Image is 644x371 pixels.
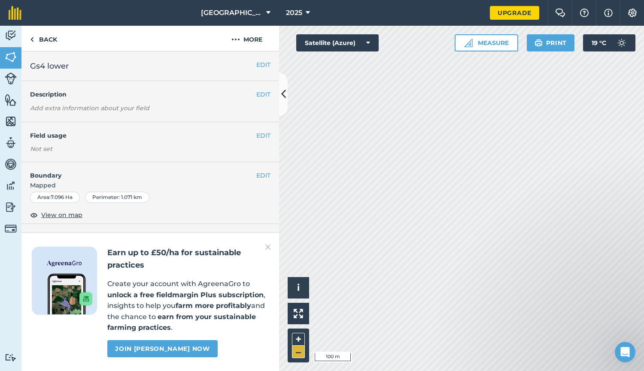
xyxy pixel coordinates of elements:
img: svg+xml;base64,PD94bWwgdmVyc2lvbj0iMS4wIiBlbmNvZGluZz0idXRmLTgiPz4KPCEtLSBHZW5lcmF0b3I6IEFkb2JlIE... [5,158,17,171]
img: Ruler icon [464,39,473,47]
button: View on map [30,210,82,220]
div: Perimeter : 1.071 km [85,192,149,203]
img: svg+xml;base64,PD94bWwgdmVyc2lvbj0iMS4wIiBlbmNvZGluZz0idXRmLTgiPz4KPCEtLSBHZW5lcmF0b3I6IEFkb2JlIE... [5,136,17,149]
a: Back [21,26,66,51]
img: svg+xml;base64,PHN2ZyB4bWxucz0iaHR0cDovL3d3dy53My5vcmcvMjAwMC9zdmciIHdpZHRoPSI1NiIgaGVpZ2h0PSI2MC... [5,115,17,128]
span: i [297,282,300,293]
span: Gs4 lower [30,60,69,72]
img: svg+xml;base64,PD94bWwgdmVyc2lvbj0iMS4wIiBlbmNvZGluZz0idXRmLTgiPz4KPCEtLSBHZW5lcmF0b3I6IEFkb2JlIE... [5,353,17,362]
img: svg+xml;base64,PHN2ZyB4bWxucz0iaHR0cDovL3d3dy53My5vcmcvMjAwMC9zdmciIHdpZHRoPSI5IiBoZWlnaHQ9IjI0Ii... [30,34,34,45]
button: Measure [455,34,518,51]
button: – [292,346,305,358]
button: EDIT [256,171,270,180]
img: svg+xml;base64,PHN2ZyB4bWxucz0iaHR0cDovL3d3dy53My5vcmcvMjAwMC9zdmciIHdpZHRoPSIyMCIgaGVpZ2h0PSIyNC... [231,34,240,45]
img: fieldmargin Logo [9,6,21,20]
img: svg+xml;base64,PD94bWwgdmVyc2lvbj0iMS4wIiBlbmNvZGluZz0idXRmLTgiPz4KPCEtLSBHZW5lcmF0b3I6IEFkb2JlIE... [5,223,17,235]
div: Area : 7.096 Ha [30,192,80,203]
button: + [292,333,305,346]
a: Join [PERSON_NAME] now [107,340,217,357]
img: svg+xml;base64,PD94bWwgdmVyc2lvbj0iMS4wIiBlbmNvZGluZz0idXRmLTgiPz4KPCEtLSBHZW5lcmF0b3I6IEFkb2JlIE... [613,34,630,51]
img: svg+xml;base64,PHN2ZyB4bWxucz0iaHR0cDovL3d3dy53My5vcmcvMjAwMC9zdmciIHdpZHRoPSIxOCIgaGVpZ2h0PSIyNC... [30,210,38,220]
img: svg+xml;base64,PD94bWwgdmVyc2lvbj0iMS4wIiBlbmNvZGluZz0idXRmLTgiPz4KPCEtLSBHZW5lcmF0b3I6IEFkb2JlIE... [5,179,17,192]
img: svg+xml;base64,PHN2ZyB4bWxucz0iaHR0cDovL3d3dy53My5vcmcvMjAwMC9zdmciIHdpZHRoPSIxOSIgaGVpZ2h0PSIyNC... [535,38,543,48]
img: Screenshot of the Gro app [48,274,92,314]
a: Upgrade [490,6,539,20]
img: svg+xml;base64,PHN2ZyB4bWxucz0iaHR0cDovL3d3dy53My5vcmcvMjAwMC9zdmciIHdpZHRoPSIyMiIgaGVpZ2h0PSIzMC... [265,242,270,252]
img: svg+xml;base64,PHN2ZyB4bWxucz0iaHR0cDovL3d3dy53My5vcmcvMjAwMC9zdmciIHdpZHRoPSI1NiIgaGVpZ2h0PSI2MC... [5,94,17,106]
div: Not set [30,145,270,153]
img: svg+xml;base64,PD94bWwgdmVyc2lvbj0iMS4wIiBlbmNvZGluZz0idXRmLTgiPz4KPCEtLSBHZW5lcmF0b3I6IEFkb2JlIE... [5,201,17,214]
button: EDIT [256,60,270,69]
img: svg+xml;base64,PHN2ZyB4bWxucz0iaHR0cDovL3d3dy53My5vcmcvMjAwMC9zdmciIHdpZHRoPSI1NiIgaGVpZ2h0PSI2MC... [5,51,17,63]
button: 19 °C [583,34,635,51]
span: Mapped [21,181,279,190]
span: [GEOGRAPHIC_DATA] [201,8,263,18]
img: Two speech bubbles overlapping with the left bubble in the forefront [555,9,565,17]
img: svg+xml;base64,PD94bWwgdmVyc2lvbj0iMS4wIiBlbmNvZGluZz0idXRmLTgiPz4KPCEtLSBHZW5lcmF0b3I6IEFkb2JlIE... [5,29,17,42]
strong: earn from your sustainable farming practices [107,313,256,332]
span: 2025 [286,8,302,18]
span: 19 ° C [592,34,606,51]
strong: farm more profitably [176,302,251,310]
img: svg+xml;base64,PD94bWwgdmVyc2lvbj0iMS4wIiBlbmNvZGluZz0idXRmLTgiPz4KPCEtLSBHZW5lcmF0b3I6IEFkb2JlIE... [5,72,17,84]
h2: Earn up to £50/ha for sustainable practices [107,247,269,271]
iframe: Intercom live chat [615,342,635,362]
img: Four arrows, one pointing top left, one top right, one bottom right and the last bottom left [294,309,303,318]
button: EDIT [256,131,270,140]
h4: Description [30,90,270,99]
button: Print [527,34,575,51]
span: View on map [41,210,82,220]
strong: unlock a free fieldmargin Plus subscription [107,291,264,299]
h4: Field usage [30,131,256,140]
img: A cog icon [627,9,638,17]
p: Create your account with AgreenaGro to , insights to help you and the chance to . [107,278,269,333]
em: Add extra information about your field [30,104,149,112]
img: A question mark icon [579,9,589,17]
button: EDIT [256,90,270,99]
img: svg+xml;base64,PHN2ZyB4bWxucz0iaHR0cDovL3d3dy53My5vcmcvMjAwMC9zdmciIHdpZHRoPSIxNyIgaGVpZ2h0PSIxNy... [604,8,613,18]
button: Satellite (Azure) [296,34,379,51]
button: i [288,277,309,299]
button: More [215,26,279,51]
h4: Boundary [21,162,256,180]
